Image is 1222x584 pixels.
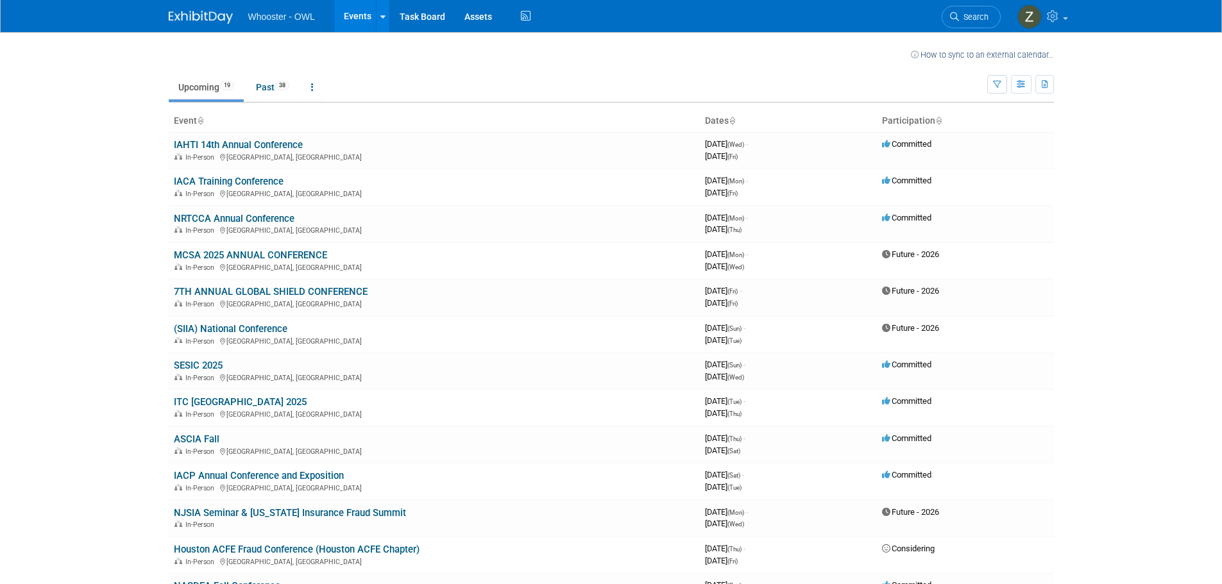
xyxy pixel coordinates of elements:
span: (Thu) [727,410,742,417]
span: Committed [882,433,931,443]
img: In-Person Event [174,447,182,454]
div: [GEOGRAPHIC_DATA], [GEOGRAPHIC_DATA] [174,556,695,566]
span: Considering [882,544,935,553]
span: Future - 2026 [882,286,939,296]
span: (Thu) [727,435,742,442]
span: (Fri) [727,558,738,565]
span: In-Person [185,337,218,346]
span: (Tue) [727,337,742,344]
span: (Tue) [727,484,742,491]
a: IAHTI 14th Annual Conference [174,139,303,151]
span: [DATE] [705,249,748,259]
span: In-Person [185,226,218,235]
span: [DATE] [705,286,742,296]
span: Whooster - OWL [248,12,315,22]
span: (Mon) [727,251,744,258]
span: [DATE] [705,433,745,443]
span: In-Person [185,410,218,419]
a: NRTCCA Annual Conference [174,213,294,224]
span: [DATE] [705,507,748,517]
span: [DATE] [705,323,745,333]
a: IACA Training Conference [174,176,284,187]
div: [GEOGRAPHIC_DATA], [GEOGRAPHIC_DATA] [174,482,695,492]
div: [GEOGRAPHIC_DATA], [GEOGRAPHIC_DATA] [174,224,695,235]
th: Participation [877,110,1054,132]
img: In-Person Event [174,263,182,270]
span: [DATE] [705,298,738,308]
a: Houston ACFE Fraud Conference (Houston ACFE Chapter) [174,544,420,555]
a: How to sync to an external calendar... [911,50,1054,60]
span: (Fri) [727,190,738,197]
span: In-Person [185,521,218,529]
span: - [746,139,748,149]
span: (Wed) [727,374,744,381]
span: (Mon) [727,509,744,516]
span: (Mon) [727,215,744,222]
th: Event [169,110,700,132]
div: [GEOGRAPHIC_DATA], [GEOGRAPHIC_DATA] [174,298,695,308]
a: Sort by Event Name [197,115,203,126]
span: Future - 2026 [882,323,939,333]
span: In-Person [185,153,218,162]
span: - [740,286,742,296]
span: In-Person [185,558,218,566]
img: In-Person Event [174,226,182,233]
span: [DATE] [705,213,748,222]
div: [GEOGRAPHIC_DATA], [GEOGRAPHIC_DATA] [174,446,695,456]
span: Future - 2026 [882,507,939,517]
img: ExhibitDay [169,11,233,24]
span: [DATE] [705,262,744,271]
a: 7TH ANNUAL GLOBAL SHIELD CONFERENCE [174,286,368,297]
div: [GEOGRAPHIC_DATA], [GEOGRAPHIC_DATA] [174,262,695,272]
span: (Thu) [727,546,742,553]
span: [DATE] [705,176,748,185]
span: - [742,470,744,480]
span: [DATE] [705,335,742,345]
img: In-Person Event [174,337,182,344]
span: (Sun) [727,362,742,369]
span: [DATE] [705,396,745,406]
span: [DATE] [705,139,748,149]
span: (Mon) [727,178,744,185]
span: Committed [882,213,931,222]
span: Committed [882,470,931,480]
img: In-Person Event [174,484,182,490]
span: (Wed) [727,521,744,528]
a: Search [942,6,1001,28]
span: (Sat) [727,447,740,455]
th: Dates [700,110,877,132]
span: (Wed) [727,141,744,148]
span: - [743,360,745,369]
div: [GEOGRAPHIC_DATA], [GEOGRAPHIC_DATA] [174,408,695,419]
span: - [743,544,745,553]
a: IACP Annual Conference and Exposition [174,470,344,481]
a: Sort by Participation Type [935,115,942,126]
span: In-Person [185,300,218,308]
span: [DATE] [705,408,742,418]
span: - [743,323,745,333]
span: Search [959,12,989,22]
span: [DATE] [705,360,745,369]
span: (Wed) [727,263,744,271]
span: Committed [882,396,931,406]
div: [GEOGRAPHIC_DATA], [GEOGRAPHIC_DATA] [174,151,695,162]
span: [DATE] [705,188,738,197]
div: [GEOGRAPHIC_DATA], [GEOGRAPHIC_DATA] [174,188,695,198]
span: In-Person [185,263,218,272]
span: [DATE] [705,556,738,565]
span: [DATE] [705,372,744,381]
img: In-Person Event [174,558,182,564]
span: - [746,507,748,517]
span: [DATE] [705,470,744,480]
a: NJSIA Seminar & [US_STATE] Insurance Fraud Summit [174,507,406,519]
span: - [746,176,748,185]
span: (Sat) [727,472,740,479]
img: In-Person Event [174,374,182,380]
img: In-Person Event [174,153,182,160]
a: Upcoming19 [169,75,244,99]
a: ASCIA Fall [174,433,219,445]
div: [GEOGRAPHIC_DATA], [GEOGRAPHIC_DATA] [174,372,695,382]
span: (Tue) [727,398,742,405]
span: [DATE] [705,446,740,455]
span: 38 [275,81,289,90]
